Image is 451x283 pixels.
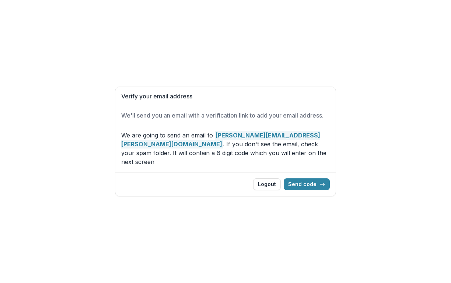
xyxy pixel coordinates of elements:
h2: We'll send you an email with a verification link to add your email address. [121,112,330,119]
h1: Verify your email address [121,93,330,100]
strong: [PERSON_NAME][EMAIL_ADDRESS][PERSON_NAME][DOMAIN_NAME] [121,131,320,149]
p: We are going to send an email to . If you don't see the email, check your spam folder. It will co... [121,131,330,166]
button: Logout [253,178,281,190]
button: Send code [284,178,330,190]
